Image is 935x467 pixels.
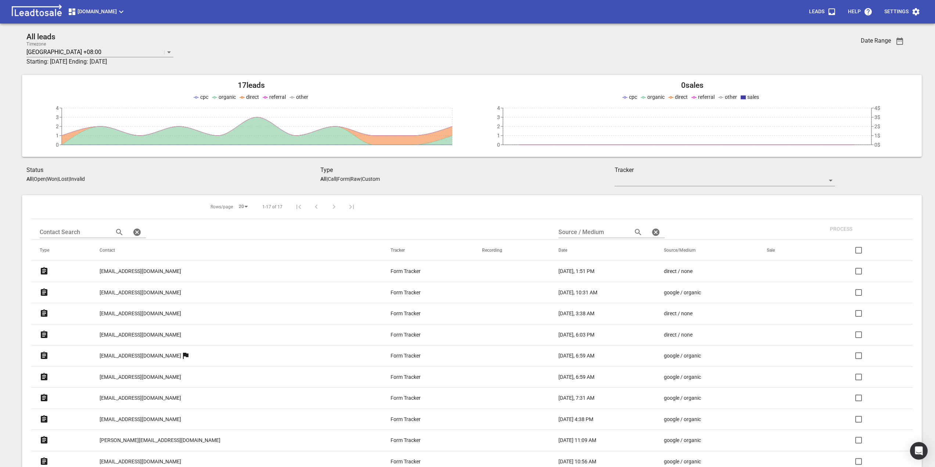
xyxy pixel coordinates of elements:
h3: Date Range [861,37,891,44]
a: direct / none [664,331,737,339]
p: [DATE], 1:51 PM [558,267,594,275]
tspan: 1 [56,133,59,139]
h3: Status [26,166,320,175]
p: Won [47,176,57,182]
a: google / organic [664,289,737,297]
svg: Form [40,351,48,360]
a: [EMAIL_ADDRESS][DOMAIN_NAME] [100,389,181,407]
svg: Form [40,267,48,276]
tspan: 1 [497,133,500,139]
p: direct / none [664,331,693,339]
p: Form Tracker [391,267,421,275]
p: Settings [884,8,909,15]
tspan: 3 [56,114,59,120]
p: google / organic [664,289,701,297]
p: Form Tracker [391,394,421,402]
svg: More than one lead from this user [181,351,190,360]
th: Contact [91,240,382,261]
a: Form Tracker [391,310,453,317]
span: sales [747,94,759,100]
p: Form Tracker [391,331,421,339]
a: [EMAIL_ADDRESS][DOMAIN_NAME] [100,347,181,365]
tspan: 1$ [874,133,880,139]
p: [EMAIL_ADDRESS][DOMAIN_NAME] [100,416,181,423]
span: | [336,176,337,182]
span: organic [219,94,236,100]
p: [DATE] 11:09 AM [558,437,596,444]
a: Form Tracker [391,394,453,402]
p: [EMAIL_ADDRESS][DOMAIN_NAME] [100,310,181,317]
span: 1-17 of 17 [262,204,283,210]
a: [EMAIL_ADDRESS][DOMAIN_NAME] [100,262,181,280]
span: organic [647,94,665,100]
th: Tracker [382,240,473,261]
span: direct [246,94,259,100]
p: Invalid [70,176,85,182]
a: [EMAIL_ADDRESS][DOMAIN_NAME] [100,284,181,302]
p: Lost [58,176,69,182]
p: Raw [350,176,361,182]
span: cpc [629,94,637,100]
tspan: 2 [497,123,500,129]
span: | [46,176,47,182]
a: [EMAIL_ADDRESS][DOMAIN_NAME] [100,326,181,344]
a: [DATE], 6:59 AM [558,352,634,360]
h2: 0 sales [472,81,913,90]
th: Date [550,240,655,261]
p: Custom [362,176,380,182]
svg: Form [40,436,48,445]
button: Date Range [891,32,909,50]
tspan: 0 [56,142,59,148]
div: 20 [236,202,251,212]
svg: Form [40,288,48,297]
span: Rows/page [211,204,233,210]
th: Type [31,240,91,261]
aside: All [320,176,327,182]
a: direct / none [664,267,737,275]
a: [DATE] 11:09 AM [558,437,634,444]
svg: Form [40,373,48,381]
img: logo [9,4,65,19]
svg: Form [40,309,48,318]
svg: Form [40,394,48,402]
p: [EMAIL_ADDRESS][DOMAIN_NAME] [100,352,181,360]
p: direct / none [664,310,693,317]
tspan: 2 [56,123,59,129]
p: [EMAIL_ADDRESS][DOMAIN_NAME] [100,289,181,297]
p: [DATE], 6:59 AM [558,352,594,360]
a: [DATE], 10:31 AM [558,289,634,297]
span: [DOMAIN_NAME] [68,7,126,16]
a: Form Tracker [391,331,453,339]
a: Form Tracker [391,352,453,360]
tspan: 3$ [874,114,880,120]
a: [DATE], 1:51 PM [558,267,634,275]
p: google / organic [664,373,701,381]
span: referral [269,94,286,100]
span: | [327,176,328,182]
tspan: 2$ [874,123,880,129]
a: google / organic [664,416,737,423]
label: Timezone [26,42,46,46]
th: Source/Medium [655,240,758,261]
a: google / organic [664,373,737,381]
p: [EMAIL_ADDRESS][DOMAIN_NAME] [100,394,181,402]
p: Call [328,176,336,182]
p: Form Tracker [391,289,421,297]
a: Form Tracker [391,373,453,381]
a: google / organic [664,458,737,466]
a: [EMAIL_ADDRESS][DOMAIN_NAME] [100,410,181,428]
span: | [361,176,362,182]
p: [GEOGRAPHIC_DATA] +08:00 [26,48,101,56]
p: [EMAIL_ADDRESS][DOMAIN_NAME] [100,458,181,466]
p: Form Tracker [391,352,421,360]
p: [DATE], 3:38 AM [558,310,594,317]
p: Open [34,176,46,182]
p: [PERSON_NAME][EMAIL_ADDRESS][DOMAIN_NAME] [100,437,220,444]
h3: Starting: [DATE] Ending: [DATE] [26,57,762,66]
p: google / organic [664,437,701,444]
a: google / organic [664,437,737,444]
tspan: 4 [56,105,59,111]
a: [EMAIL_ADDRESS][DOMAIN_NAME] [100,305,181,323]
p: Form Tracker [391,310,421,317]
p: direct / none [664,267,693,275]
